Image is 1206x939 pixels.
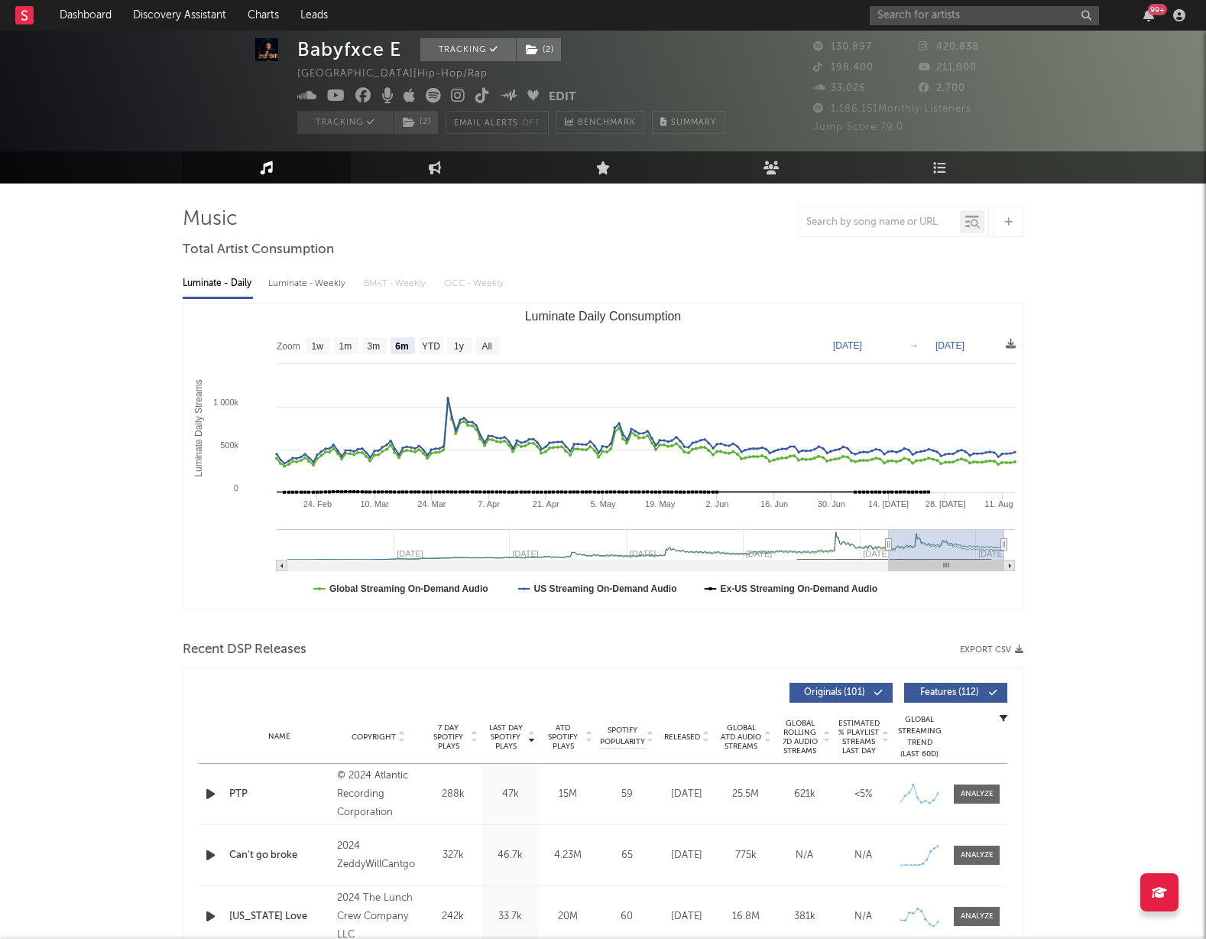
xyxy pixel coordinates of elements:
span: 2,700 [919,83,965,93]
div: 2024 ZeddyWillCantgo [337,837,420,874]
div: [GEOGRAPHIC_DATA] | Hip-Hop/Rap [297,65,505,83]
text: 6m [395,341,408,352]
div: 4.23M [543,848,592,863]
a: PTP [229,787,329,802]
text: [DATE] [978,549,1005,558]
div: 33.7k [485,909,535,924]
input: Search by song name or URL [799,216,960,229]
div: N/A [838,909,889,924]
span: ATD Spotify Plays [543,723,583,751]
text: 24. Feb [303,499,332,508]
text: 1 000k [213,398,239,407]
span: 33,026 [813,83,866,93]
button: Tracking [420,38,516,61]
div: 20M [543,909,592,924]
text: [DATE] [833,340,862,351]
div: 621k [779,787,830,802]
div: 59 [600,787,653,802]
text: 16. Jun [760,499,788,508]
text: 7. Apr [478,499,500,508]
span: Originals ( 101 ) [799,688,870,697]
text: 14. [DATE] [868,499,909,508]
text: 28. [DATE] [926,499,966,508]
div: 775k [720,848,771,863]
div: 15M [543,787,592,802]
span: 211,000 [919,63,977,73]
text: 3m [368,341,381,352]
span: Summary [671,119,716,127]
text: 19. May [645,499,676,508]
text: Zoom [277,341,300,352]
text: YTD [422,341,440,352]
div: © 2024 Atlantic Recording Corporation [337,767,420,822]
div: 327k [428,848,478,863]
span: Last Day Spotify Plays [485,723,526,751]
text: 1m [339,341,352,352]
text: 500k [220,440,238,450]
div: 65 [600,848,653,863]
span: Estimated % Playlist Streams Last Day [838,719,880,755]
span: ( 2 ) [516,38,562,61]
div: <5% [838,787,889,802]
div: 242k [428,909,478,924]
span: Released [664,733,700,742]
span: 130,897 [813,42,872,52]
button: 99+ [1143,9,1154,21]
button: Email AlertsOff [446,111,549,134]
button: Edit [549,88,576,107]
div: 47k [485,787,535,802]
a: Benchmark [556,111,644,134]
text: All [481,341,491,352]
text: 11. Aug [984,499,1013,508]
a: Can't go broke [229,848,329,863]
a: [US_STATE] Love [229,909,329,924]
div: Babyfxce E [297,38,401,61]
span: 420,838 [919,42,979,52]
text: 2. Jun [705,499,728,508]
span: Features ( 112 ) [914,688,984,697]
div: [DATE] [661,787,712,802]
span: Global Rolling 7D Audio Streams [779,719,821,755]
div: [DATE] [661,848,712,863]
text: Ex-US Streaming On-Demand Audio [721,583,878,594]
text: US Streaming On-Demand Audio [534,583,677,594]
div: Luminate - Weekly [268,271,349,297]
text: [DATE] [935,340,964,351]
div: 60 [600,909,653,924]
text: 1y [454,341,464,352]
span: Jump Score: 79.0 [813,122,903,132]
text: Luminate Daily Consumption [525,310,682,323]
button: (2) [517,38,561,61]
span: 198,400 [813,63,874,73]
div: 16.8M [720,909,771,924]
div: 288k [428,787,478,802]
div: N/A [779,848,830,863]
text: 1w [312,341,324,352]
input: Search for artists [870,6,1099,25]
svg: Luminate Daily Consumption [183,304,1023,609]
text: Luminate Daily Streams [193,379,204,476]
span: 1,186,151 Monthly Listeners [813,104,971,114]
em: Off [522,119,540,128]
button: (2) [394,111,438,134]
text: 0 [234,483,238,492]
div: [DATE] [661,909,712,924]
div: 381k [779,909,830,924]
text: → [909,340,919,351]
button: Originals(101) [789,683,893,703]
div: Luminate - Daily [183,271,253,297]
span: Total Artist Consumption [183,241,334,259]
button: Features(112) [904,683,1007,703]
div: 99 + [1148,4,1167,15]
text: Global Streaming On-Demand Audio [329,583,488,594]
span: Global ATD Audio Streams [720,723,762,751]
div: N/A [838,848,889,863]
div: 25.5M [720,787,771,802]
span: Benchmark [578,114,636,132]
text: 21. Apr [533,499,559,508]
span: ( 2 ) [393,111,439,134]
span: Recent DSP Releases [183,641,306,659]
div: 46.7k [485,848,535,863]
